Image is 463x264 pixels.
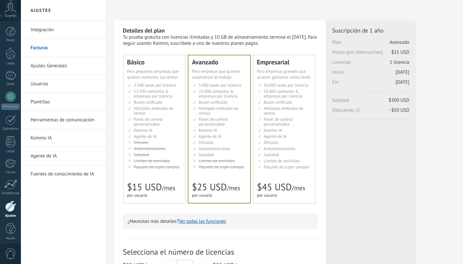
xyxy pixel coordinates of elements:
li: Fuentes de conocimiento de IA [21,165,106,183]
span: Automatizaciónes [199,146,231,151]
a: Usuarios [31,75,99,93]
span: por usuario [257,193,277,198]
span: Salesbot [199,152,214,157]
span: Para empresas grandes que quieren gestionar varios leads [257,69,311,80]
span: Límites de actividad [134,158,170,164]
span: Selecciona el número de licencias [123,247,318,257]
span: Suscripción de 1 año [332,27,409,34]
span: /mes [162,184,175,192]
span: Para empresas que quieren automatizar el trabajo [192,69,240,80]
span: Subtotal [332,97,409,107]
div: Empresarial [257,59,312,65]
b: Detalles del plan [123,27,165,34]
div: Ajustes [1,214,20,218]
a: Kommo IA [31,129,99,147]
span: 10.000 leads por licencia [264,82,308,88]
span: Paquete de super campos [264,164,309,170]
span: 50.000 contactos & empresas por licencia [264,89,302,99]
p: ¿Necesitas más detalles? [128,218,313,224]
span: Paquete de super campos [134,164,179,170]
div: Básico [127,59,182,65]
div: Estadísticas [1,191,20,195]
li: Herramientas de comunicación [21,111,106,129]
span: por usuario [127,193,147,198]
span: Automatizaciónes [134,146,166,151]
span: Fin [332,79,409,89]
li: Ajustes Generales [21,57,106,75]
span: Para pequeñas empresas que quieren aumentar las ventas [127,69,179,80]
span: Kommo IA [264,127,282,133]
span: por usuario [192,193,212,198]
div: Chats [1,82,20,86]
div: Avanzado [192,59,247,65]
button: Ver todas las funciones [179,218,226,224]
span: Automatizaciónes [264,146,295,151]
a: Plantillas [31,93,99,111]
a: Integración [31,21,99,39]
span: Avanzado [390,39,409,45]
li: Plantillas [21,93,106,111]
span: Kommo IA [199,127,217,133]
span: Salesbot [264,152,279,157]
span: Difusión [264,140,278,145]
span: Buzón unificado [264,99,292,105]
span: $45 USD [257,181,292,193]
span: Kommo IA [134,127,152,133]
a: Herramientas de comunicación [31,111,99,129]
span: 2.500 leads por licencia [134,82,176,88]
span: Difusión [134,140,149,145]
span: $15 USD [127,181,162,193]
span: Inicio [332,69,409,79]
span: [DATE] [395,79,409,85]
span: Múltiples embudos de ventas [199,106,238,116]
span: Buzón unificado [134,99,162,105]
span: Descuento [332,107,409,113]
div: Ayuda [1,236,20,240]
span: Agente de IA [199,134,222,139]
li: Agente de IA [21,147,106,165]
span: 12.500 contactos & empresas por licencia [134,89,172,99]
span: Múltiples embudos de ventas [264,106,303,116]
span: Salesbot [134,152,149,157]
span: Difusión [199,140,213,145]
div: Tu prueba gratuita con licencias ilimitadas y 10 GB de almacenamiento termina el [DATE]. Para seg... [123,34,318,46]
li: Kommo IA [21,129,106,147]
li: Integración [21,21,106,39]
span: - $50 USD [389,107,409,113]
div: WhatsApp [1,104,20,110]
span: Panel de control personalizable [199,117,228,127]
li: Facturas [21,39,106,57]
span: 25.000 contactos & empresas por licencia [199,89,237,99]
span: $25 USD [391,49,409,55]
span: 5.000 leads por licencia [199,82,241,88]
span: Agente de IA [134,134,157,139]
span: Precio (por licencia/mes) [332,49,409,59]
span: Límites de actividad [199,158,235,164]
a: Ajustes Generales [31,57,99,75]
a: Facturas [31,39,99,57]
span: Límites de actividad [264,158,300,164]
div: Correo [1,170,20,174]
a: Fuentes de conocimiento de IA [31,165,99,183]
div: Panel [1,38,20,42]
span: Plan [332,39,409,49]
a: Agente de IA [31,147,99,165]
span: Buzón unificado [199,99,227,105]
span: Panel de control personalizable [134,117,163,127]
div: Listas [1,149,20,154]
span: Paquete de super campos [199,164,244,170]
span: Cuenta [5,14,16,18]
span: [DATE] [395,69,409,75]
span: $25 USD [192,181,227,193]
div: Leads [1,61,20,66]
span: Múltiples embudos de ventas [134,106,173,116]
div: Calendario [1,127,20,131]
span: Licencias [332,59,409,69]
span: /mes [227,184,240,192]
span: /mes [292,184,305,192]
span: 1 licencia [390,59,409,65]
span: Agente de IA [264,134,286,139]
span: $300 USD [389,97,409,103]
span: Panel de control personalizable [264,117,293,127]
li: Usuarios [21,75,106,93]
